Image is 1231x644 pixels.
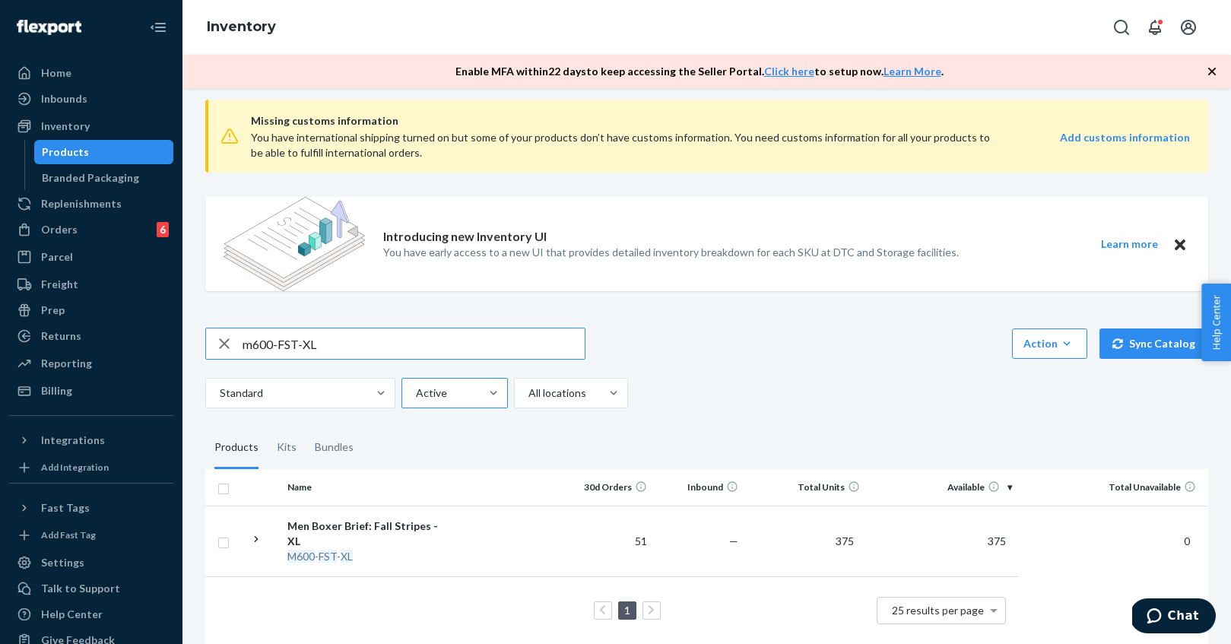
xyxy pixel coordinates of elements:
a: Branded Packaging [34,166,174,190]
a: Add Fast Tag [9,526,173,544]
button: Learn more [1091,235,1167,254]
a: Settings [9,550,173,575]
th: Name [281,469,452,506]
a: Add customs information [1060,130,1190,160]
div: Products [42,144,89,160]
div: Men Boxer Brief: Fall Stripes - XL [287,519,446,549]
em: M600 [287,550,315,563]
button: Close Navigation [143,12,173,43]
span: 375 [982,535,1012,547]
div: Add Integration [41,461,109,474]
a: Freight [9,272,173,297]
a: Prep [9,298,173,322]
div: Branded Packaging [42,170,139,186]
div: Fast Tags [41,500,90,516]
span: 0 [1178,535,1196,547]
button: Close [1170,235,1190,254]
div: Action [1023,336,1076,351]
iframe: Opens a widget where you can chat to one of our agents [1132,598,1216,636]
div: Orders [41,222,78,237]
th: 30d Orders [562,469,653,506]
div: Returns [41,328,81,344]
a: Learn More [884,65,941,78]
th: Available [866,469,1018,506]
em: XL [341,550,353,563]
a: Parcel [9,245,173,269]
button: Fast Tags [9,496,173,520]
a: Page 1 is your current page [621,604,633,617]
div: You have international shipping turned on but some of your products don’t have customs informatio... [251,130,1002,160]
div: Add Fast Tag [41,528,96,541]
div: 6 [157,222,169,237]
a: Reporting [9,351,173,376]
img: Flexport logo [17,20,81,35]
th: Total Units [744,469,866,506]
span: Missing customs information [251,112,1190,130]
input: Active [414,385,416,401]
button: Integrations [9,428,173,452]
a: Billing [9,379,173,403]
a: Inventory [207,18,276,35]
ol: breadcrumbs [195,5,288,49]
td: 51 [562,506,653,576]
a: Inbounds [9,87,173,111]
a: Orders6 [9,217,173,242]
input: Standard [218,385,220,401]
button: Open Search Box [1106,12,1137,43]
a: Help Center [9,602,173,627]
button: Sync Catalog [1099,328,1208,359]
button: Help Center [1201,284,1231,361]
div: Help Center [41,607,103,622]
div: - - [287,549,446,564]
div: Billing [41,383,72,398]
a: Add Integration [9,458,173,477]
div: Bundles [315,427,354,469]
input: All locations [527,385,528,401]
span: — [729,535,738,547]
div: Home [41,65,71,81]
button: Open notifications [1140,12,1170,43]
a: Products [34,140,174,164]
a: Replenishments [9,192,173,216]
span: 25 results per page [892,604,984,617]
input: Search inventory by name or sku [243,328,585,359]
div: Talk to Support [41,581,120,596]
div: Products [214,427,259,469]
div: Freight [41,277,78,292]
p: You have early access to a new UI that provides detailed inventory breakdown for each SKU at DTC ... [383,245,959,260]
button: Talk to Support [9,576,173,601]
div: Kits [277,427,297,469]
div: Inventory [41,119,90,134]
span: 375 [830,535,860,547]
img: new-reports-banner-icon.82668bd98b6a51aee86340f2a7b77ae3.png [224,197,365,291]
div: Parcel [41,249,73,265]
div: Settings [41,555,84,570]
div: Reporting [41,356,92,371]
strong: Add customs information [1060,131,1190,144]
div: Replenishments [41,196,122,211]
div: Integrations [41,433,105,448]
p: Introducing new Inventory UI [383,228,547,246]
a: Returns [9,324,173,348]
a: Home [9,61,173,85]
a: Click here [764,65,814,78]
div: Prep [41,303,65,318]
button: Open account menu [1173,12,1204,43]
div: Inbounds [41,91,87,106]
th: Total Unavailable [1018,469,1208,506]
em: FST [319,550,337,563]
th: Inbound [653,469,744,506]
a: Inventory [9,114,173,138]
p: Enable MFA within 22 days to keep accessing the Seller Portal. to setup now. . [455,64,944,79]
button: Action [1012,328,1087,359]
